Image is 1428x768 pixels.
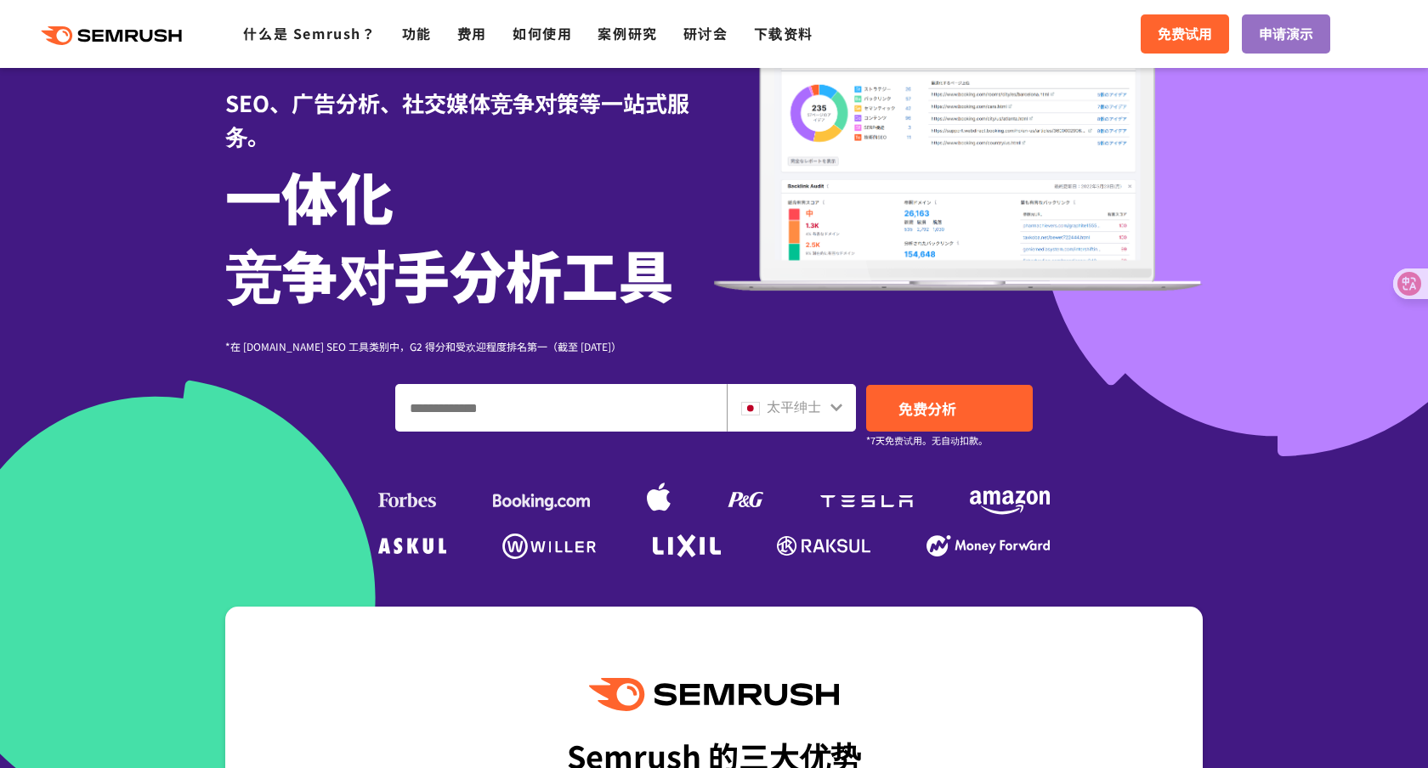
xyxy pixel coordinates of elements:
[754,23,813,43] a: 下载资料
[866,385,1033,432] a: 免费分析
[402,23,432,43] a: 功能
[396,385,726,431] input: 输入域名、关键字或 URL
[1259,23,1313,43] font: 申请演示
[1141,14,1229,54] a: 免费试用
[225,233,674,314] font: 竞争对手分析工具
[225,155,394,236] font: 一体化
[225,339,621,353] font: *在 [DOMAIN_NAME] SEO 工具类别中，G2 得分和受欢迎程度排名第一（截至 [DATE]）
[767,396,821,416] font: 太平绅士
[1242,14,1330,54] a: 申请演示
[598,23,657,43] a: 案例研究
[225,87,689,151] font: SEO、广告分析、社交媒体竞争对策等一站式服务。
[243,23,376,43] a: 什么是 Semrush？
[457,23,487,43] a: 费用
[513,23,572,43] a: 如何使用
[866,433,988,447] font: *7天免费试用。无自动扣款。
[898,398,956,419] font: 免费分析
[683,23,728,43] a: 研讨会
[589,678,839,711] img: Semrush
[1158,23,1212,43] font: 免费试用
